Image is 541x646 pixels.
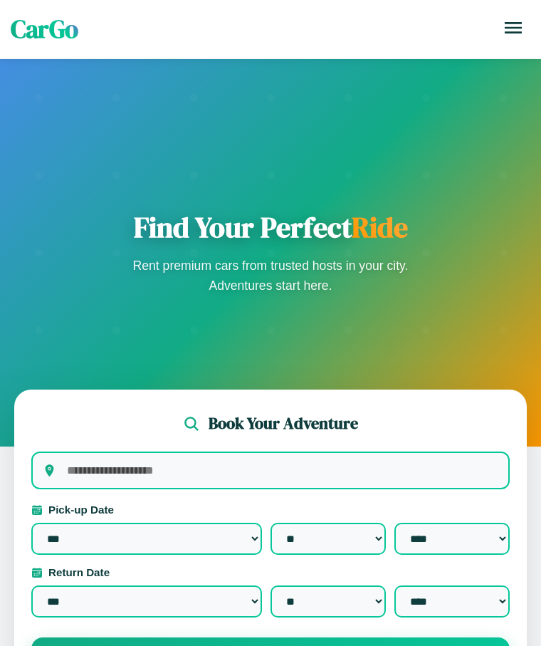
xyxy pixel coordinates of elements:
h1: Find Your Perfect [128,210,413,244]
span: CarGo [11,12,78,46]
span: Ride [352,208,408,246]
h2: Book Your Adventure [209,412,358,434]
label: Return Date [31,566,510,578]
p: Rent premium cars from trusted hosts in your city. Adventures start here. [128,256,413,296]
label: Pick-up Date [31,504,510,516]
